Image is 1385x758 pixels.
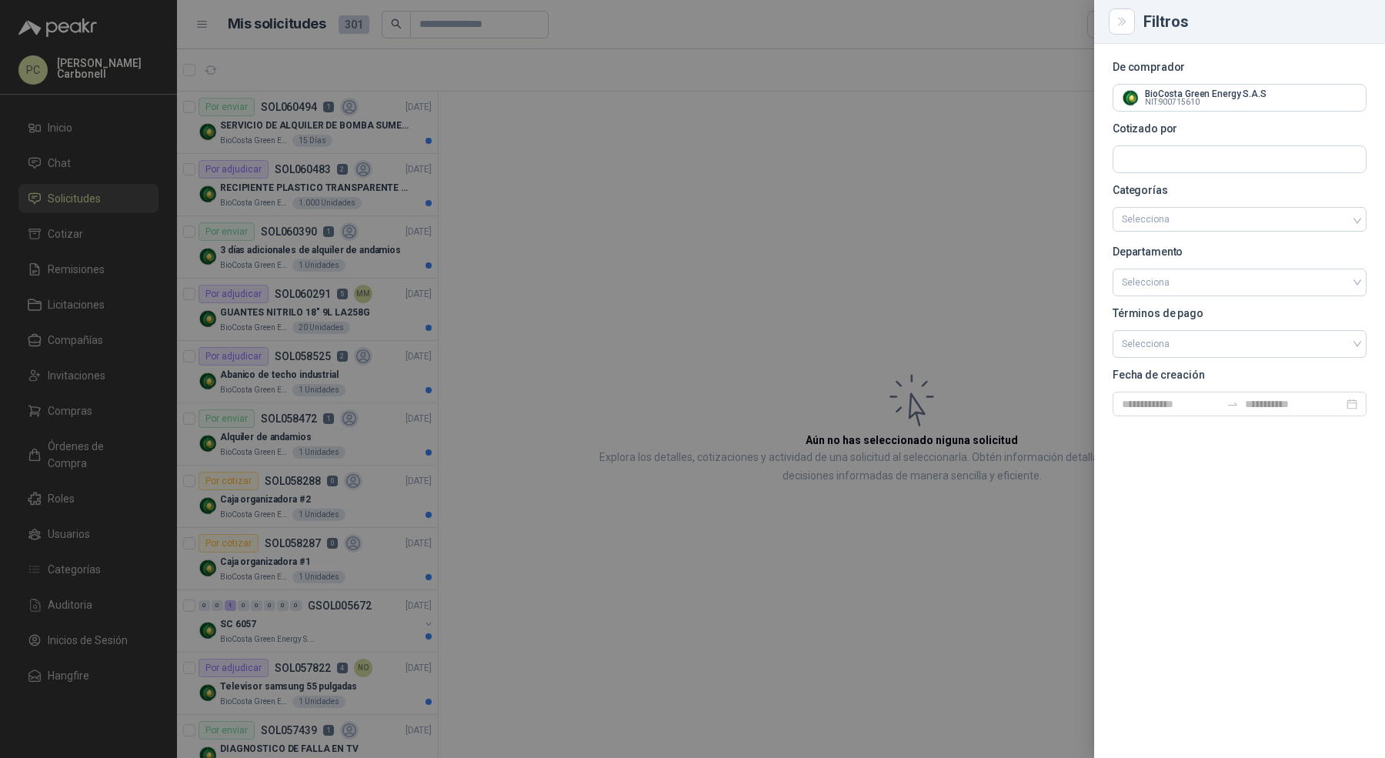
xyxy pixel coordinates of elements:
[1113,124,1367,133] p: Cotizado por
[1113,62,1367,72] p: De comprador
[1113,12,1131,31] button: Close
[1226,398,1239,410] span: to
[1113,370,1367,379] p: Fecha de creación
[1113,185,1367,195] p: Categorías
[1143,14,1367,29] div: Filtros
[1226,398,1239,410] span: swap-right
[1113,309,1367,318] p: Términos de pago
[1113,247,1367,256] p: Departamento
